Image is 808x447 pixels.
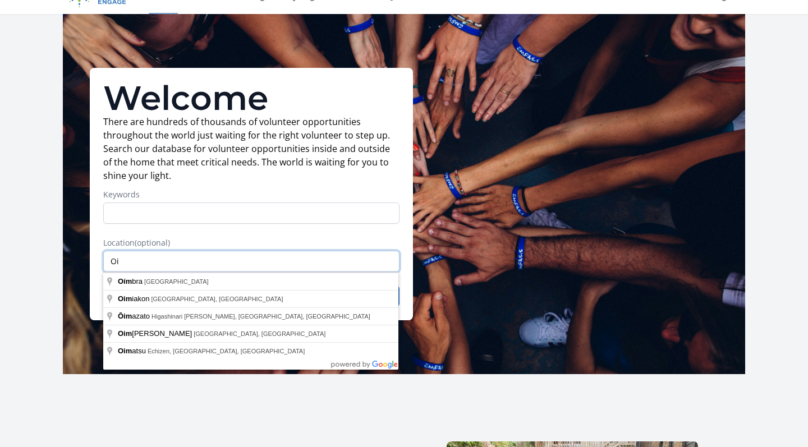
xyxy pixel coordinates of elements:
span: Oim [118,294,132,303]
span: [GEOGRAPHIC_DATA], [GEOGRAPHIC_DATA] [194,330,325,337]
span: bra [118,277,144,285]
span: iakon [118,294,151,303]
span: Oím [118,277,132,285]
label: Keywords [103,189,400,200]
span: Oim [118,329,132,338]
span: azato [118,312,151,320]
p: There are hundreds of thousands of volunteer opportunities throughout the world just waiting for ... [103,115,400,182]
label: Location [103,237,400,248]
span: atsu [118,347,148,355]
span: [GEOGRAPHIC_DATA], [GEOGRAPHIC_DATA] [151,296,283,302]
span: Echizen, [GEOGRAPHIC_DATA], [GEOGRAPHIC_DATA] [148,348,305,354]
span: [PERSON_NAME] [118,329,194,338]
span: Higashinari [PERSON_NAME], [GEOGRAPHIC_DATA], [GEOGRAPHIC_DATA] [151,313,370,320]
input: Enter a location [103,251,400,272]
h1: Welcome [103,81,400,115]
span: (optional) [135,237,170,248]
span: Oim [118,347,132,355]
span: Ōim [118,312,132,320]
span: [GEOGRAPHIC_DATA] [144,278,209,285]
